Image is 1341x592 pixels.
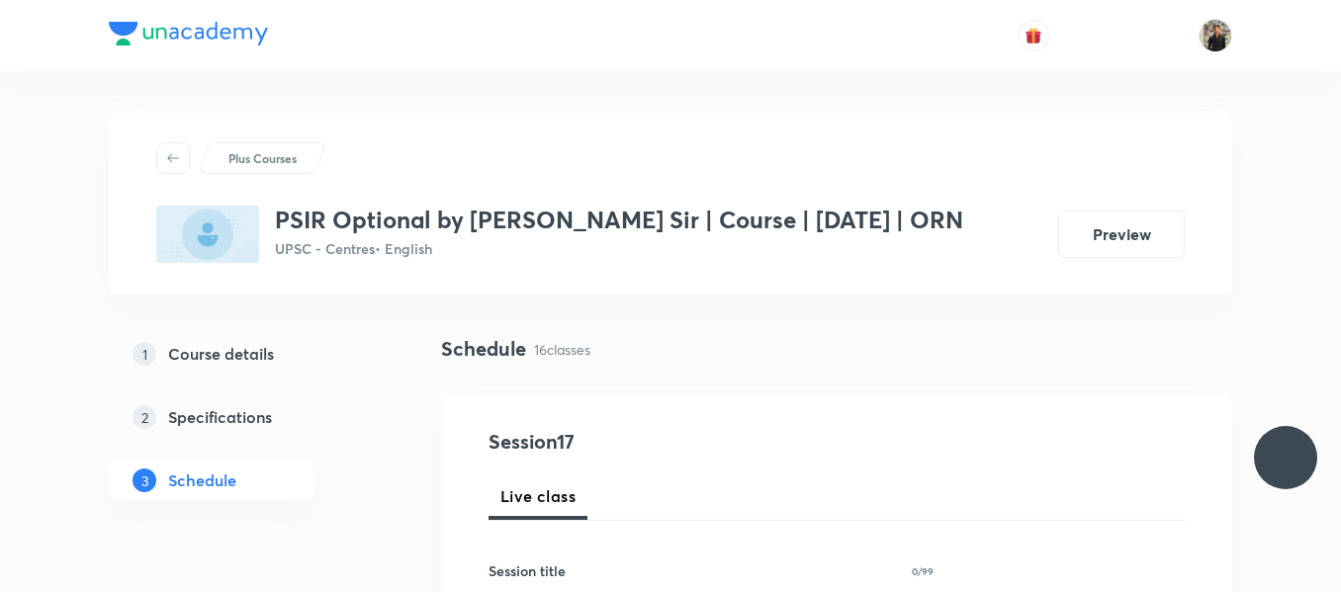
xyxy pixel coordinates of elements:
[133,342,156,366] p: 1
[500,484,576,508] span: Live class
[489,560,566,581] h6: Session title
[109,334,378,374] a: 1Course details
[1199,19,1232,52] img: Yudhishthir
[1018,20,1049,51] button: avatar
[1274,446,1297,469] img: ttu
[109,22,268,50] a: Company Logo
[1025,27,1042,44] img: avatar
[275,238,963,259] p: UPSC - Centres • English
[109,397,378,437] a: 2Specifications
[133,468,156,492] p: 3
[489,427,849,457] h4: Session 17
[1058,211,1185,258] button: Preview
[168,405,272,429] h5: Specifications
[534,339,590,360] p: 16 classes
[109,22,268,45] img: Company Logo
[912,566,934,576] p: 0/99
[228,149,297,167] p: Plus Courses
[168,342,274,366] h5: Course details
[133,405,156,429] p: 2
[156,206,259,263] img: E8D17AFD-1410-4503-89AA-C028837A3EF2_plus.png
[441,334,526,364] h4: Schedule
[168,468,236,492] h5: Schedule
[275,206,963,234] h3: PSIR Optional by [PERSON_NAME] Sir | Course | [DATE] | ORN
